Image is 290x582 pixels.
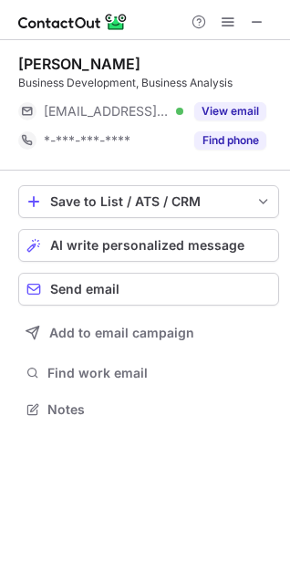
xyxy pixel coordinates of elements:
button: Notes [18,397,279,422]
button: Reveal Button [194,102,266,120]
button: Add to email campaign [18,317,279,349]
span: Add to email campaign [49,326,194,340]
span: Notes [47,401,272,418]
button: AI write personalized message [18,229,279,262]
div: Save to List / ATS / CRM [50,194,247,209]
span: Find work email [47,365,272,381]
div: Business Development, Business Analysis [18,75,279,91]
span: [EMAIL_ADDRESS][DOMAIN_NAME] [44,103,170,120]
div: [PERSON_NAME] [18,55,140,73]
span: Send email [50,282,119,296]
button: Reveal Button [194,131,266,150]
button: Send email [18,273,279,306]
img: ContactOut v5.3.10 [18,11,128,33]
button: save-profile-one-click [18,185,279,218]
button: Find work email [18,360,279,386]
span: AI write personalized message [50,238,244,253]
